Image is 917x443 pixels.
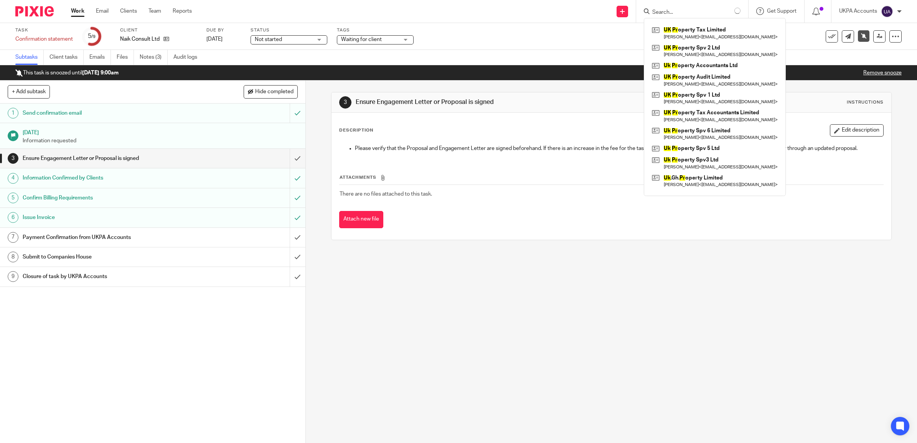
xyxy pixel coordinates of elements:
p: Description [339,127,373,133]
h1: Information Confirmed by Clients [23,172,196,184]
h1: Confirm Billing Requirements [23,192,196,204]
p: UKPA Accounts [839,7,877,15]
div: 5 [88,32,96,41]
a: Files [117,50,134,65]
span: Hide completed [255,89,294,95]
label: Due by [206,27,241,33]
p: Please verify that the Proposal and Engagement Letter are signed beforehand. If there is an incre... [355,145,883,152]
button: + Add subtask [8,85,50,98]
a: Team [148,7,161,15]
div: Confirmation statement [15,35,73,43]
a: Subtasks [15,50,44,65]
h1: Ensure Engagement Letter or Proposal is signed [356,98,628,106]
div: 3 [339,96,351,109]
p: Naik Consult Ltd [120,35,160,43]
svg: Results are loading [734,8,741,14]
div: 6 [8,212,18,223]
label: Status [251,27,327,33]
span: Attachments [340,175,376,180]
span: There are no files attached to this task. [340,191,432,197]
a: Work [71,7,84,15]
div: Instructions [847,99,884,105]
a: Clients [120,7,137,15]
img: svg%3E [881,5,893,18]
a: Audit logs [173,50,203,65]
h1: [DATE] [23,127,298,137]
a: Emails [89,50,111,65]
div: 5 [8,193,18,203]
div: 1 [8,108,18,119]
h1: Closure of task by UKPA Accounts [23,271,196,282]
button: Attach new file [339,211,383,228]
div: 4 [8,173,18,184]
b: [DATE] 9:00am [82,70,119,76]
input: Search [651,9,721,16]
div: 9 [8,271,18,282]
h1: Submit to Companies House [23,251,196,263]
h1: Send confirmation email [23,107,196,119]
h1: Payment Confirmation from UKPA Accounts [23,232,196,243]
h1: Ensure Engagement Letter or Proposal is signed [23,153,196,164]
a: Notes (3) [140,50,168,65]
a: Client tasks [49,50,84,65]
span: [DATE] [206,36,223,42]
small: /9 [91,35,96,39]
span: Not started [255,37,282,42]
img: Pixie [15,6,54,16]
label: Tags [337,27,414,33]
p: This task is snoozed until [15,69,119,77]
span: Get Support [767,8,797,14]
label: Task [15,27,73,33]
button: Edit description [830,124,884,137]
div: 7 [8,232,18,243]
div: 8 [8,252,18,262]
a: Reports [173,7,192,15]
p: Information requested [23,137,298,145]
div: 3 [8,153,18,164]
a: Email [96,7,109,15]
button: Hide completed [244,85,298,98]
label: Client [120,27,197,33]
span: Waiting for client [341,37,382,42]
a: Remove snooze [863,70,902,76]
h1: Issue Invoice [23,212,196,223]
